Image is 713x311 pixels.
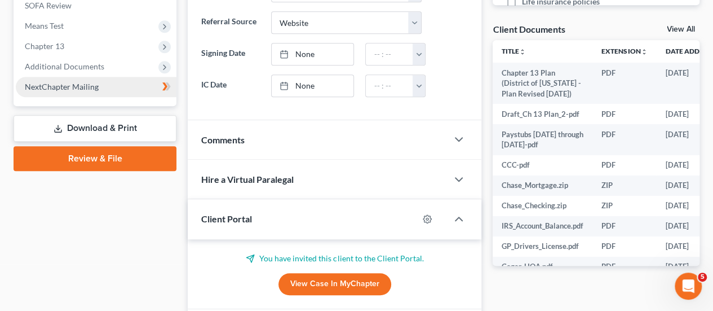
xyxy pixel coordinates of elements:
td: CCC-pdf [493,155,592,176]
i: unfold_more [519,49,526,55]
a: Titleunfold_more [502,47,526,55]
a: Download & Print [14,115,176,142]
td: Draft_Ch 13 Plan_2-pdf [493,104,592,124]
label: Referral Source [196,11,265,34]
td: ZIP [592,176,656,196]
td: PDF [592,124,656,155]
td: PDF [592,236,656,257]
input: -- : -- [366,75,413,97]
span: Means Test [25,21,64,30]
iframe: Intercom live chat [675,273,702,300]
i: unfold_more [640,49,647,55]
div: Client Documents [493,23,565,35]
td: Cegar_HOA.pdf [493,257,592,277]
span: Client Portal [201,213,252,224]
td: PDF [592,104,656,124]
td: ZIP [592,196,656,216]
td: PDF [592,155,656,176]
td: PDF [592,63,656,104]
a: Extensionunfold_more [601,47,647,55]
input: -- : -- [366,43,413,65]
span: Comments [201,134,245,145]
td: GP_Drivers_License.pdf [493,236,592,257]
td: Chapter 13 Plan (District of [US_STATE] - Plan Revised [DATE]) [493,63,592,104]
span: Chapter 13 [25,41,64,51]
span: Additional Documents [25,62,104,71]
span: SOFA Review [25,1,72,10]
td: PDF [592,216,656,236]
p: You have invited this client to the Client Portal. [201,253,468,264]
span: Hire a Virtual Paralegal [201,174,294,185]
a: View All [667,25,695,33]
td: Paystubs [DATE] through [DATE]-pdf [493,124,592,155]
td: Chase_Checking.zip [493,196,592,216]
td: IRS_Account_Balance.pdf [493,216,592,236]
span: 5 [698,273,707,282]
a: Review & File [14,146,176,171]
td: PDF [592,257,656,277]
span: NextChapter Mailing [25,82,99,91]
a: None [272,75,354,97]
td: Chase_Mortgage.zip [493,176,592,196]
a: NextChapter Mailing [16,77,176,97]
label: IC Date [196,75,265,97]
a: None [272,43,354,65]
a: View Case in MyChapter [278,273,391,296]
label: Signing Date [196,43,265,65]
